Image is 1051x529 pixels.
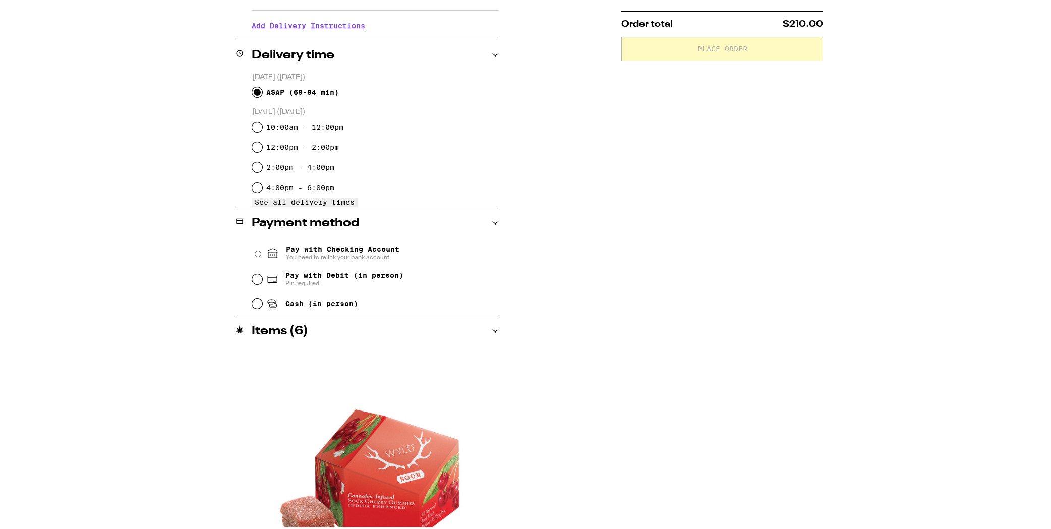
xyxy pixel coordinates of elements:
[266,182,334,190] label: 4:00pm - 6:00pm
[252,196,358,205] button: See all delivery times
[285,298,358,306] span: Cash (in person)
[266,141,339,149] label: 12:00pm - 2:00pm
[252,323,308,335] h2: Items ( 6 )
[255,196,355,204] span: See all delivery times
[266,86,339,94] span: ASAP (69-94 min)
[252,35,499,43] p: We'll contact you at when we arrive
[252,105,499,115] p: [DATE] ([DATE])
[252,12,499,35] h3: Add Delivery Instructions
[697,43,747,50] span: Place Order
[266,161,334,169] label: 2:00pm - 4:00pm
[252,215,359,227] h2: Payment method
[783,18,823,27] span: $210.00
[252,71,499,80] p: [DATE] ([DATE])
[285,269,403,277] span: Pay with Debit (in person)
[286,243,399,259] span: Pay with Checking Account
[252,47,334,60] h2: Delivery time
[621,35,823,59] button: Place Order
[286,251,399,259] span: You need to relink your bank account
[621,18,673,27] span: Order total
[266,121,343,129] label: 10:00am - 12:00pm
[285,277,403,285] span: Pin required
